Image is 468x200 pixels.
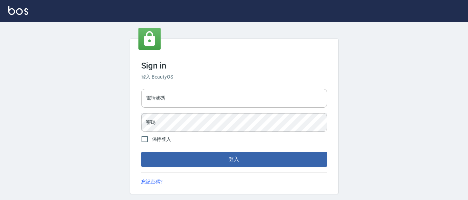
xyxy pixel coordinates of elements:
button: 登入 [141,152,327,166]
img: Logo [8,6,28,15]
span: 保持登入 [152,136,171,143]
h6: 登入 BeautyOS [141,73,327,81]
a: 忘記密碼? [141,178,163,185]
h3: Sign in [141,61,327,71]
